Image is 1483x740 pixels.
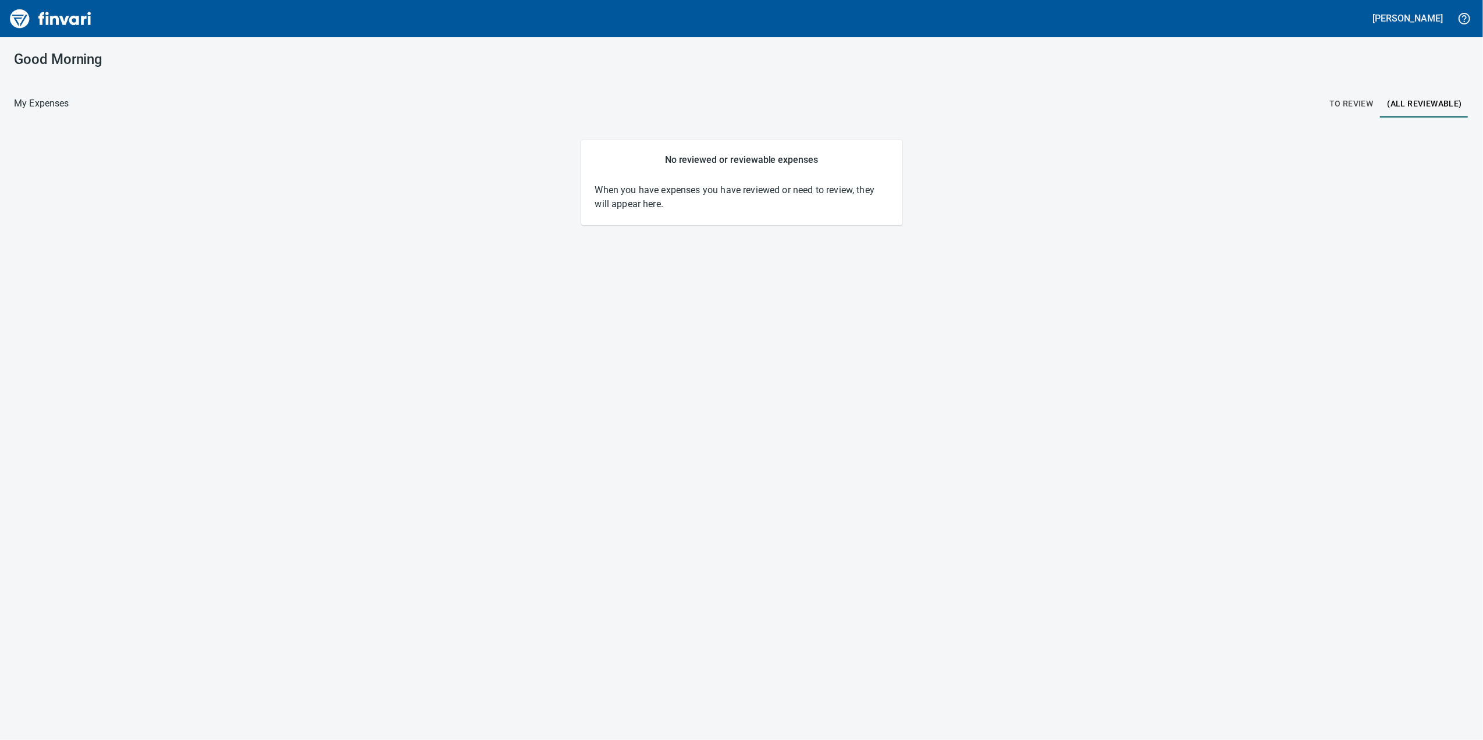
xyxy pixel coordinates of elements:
[1370,9,1446,27] button: [PERSON_NAME]
[1373,12,1443,24] h5: [PERSON_NAME]
[1388,97,1462,111] span: (All Reviewable)
[595,183,888,211] p: When you have expenses you have reviewed or need to review, they will appear here.
[7,5,94,33] img: Finvari
[14,97,69,111] nav: breadcrumb
[14,51,481,67] h3: Good Morning
[595,154,888,166] h5: No reviewed or reviewable expenses
[1329,97,1374,111] span: To Review
[14,97,69,111] p: My Expenses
